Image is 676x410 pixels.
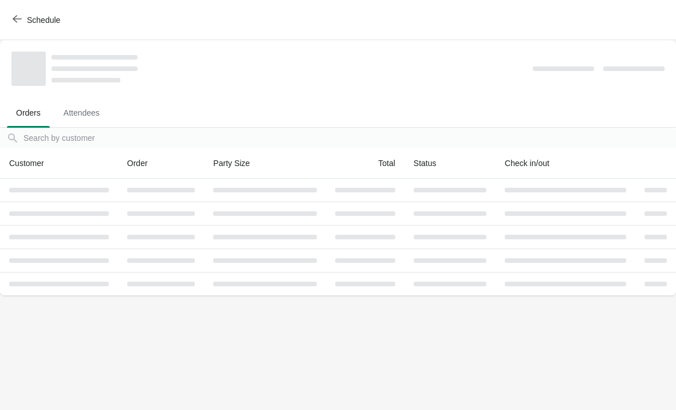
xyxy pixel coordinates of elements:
[204,148,326,179] th: Party Size
[23,128,676,148] input: Search by customer
[7,102,50,123] span: Orders
[118,148,205,179] th: Order
[27,15,60,25] span: Schedule
[6,10,69,30] button: Schedule
[326,148,404,179] th: Total
[54,102,109,123] span: Attendees
[404,148,496,179] th: Status
[496,148,635,179] th: Check in/out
